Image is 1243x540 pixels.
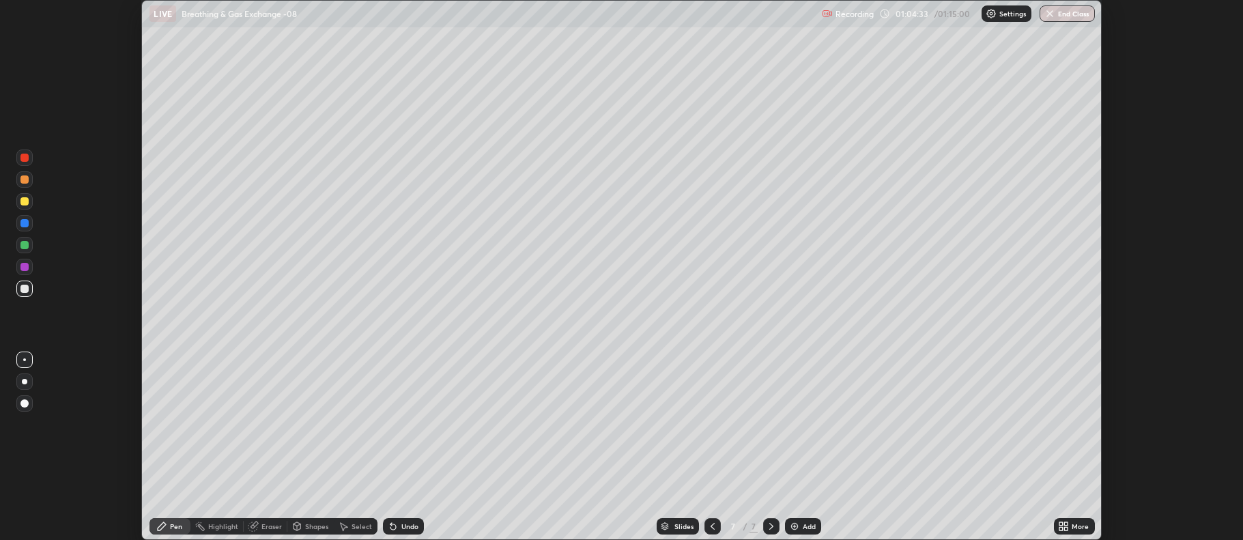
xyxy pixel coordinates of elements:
p: LIVE [154,8,172,19]
img: end-class-cross [1044,8,1055,19]
div: 7 [749,520,758,532]
div: Eraser [261,523,282,530]
p: Settings [999,10,1026,17]
div: Pen [170,523,182,530]
div: Shapes [305,523,328,530]
img: class-settings-icons [986,8,997,19]
div: Add [803,523,816,530]
div: Undo [401,523,418,530]
img: add-slide-button [789,521,800,532]
div: / [743,522,747,530]
img: recording.375f2c34.svg [822,8,833,19]
div: Highlight [208,523,238,530]
p: Breathing & Gas Exchange -08 [182,8,297,19]
div: More [1072,523,1089,530]
div: Slides [674,523,694,530]
p: Recording [835,9,874,19]
div: 7 [726,522,740,530]
div: Select [352,523,372,530]
button: End Class [1040,5,1095,22]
